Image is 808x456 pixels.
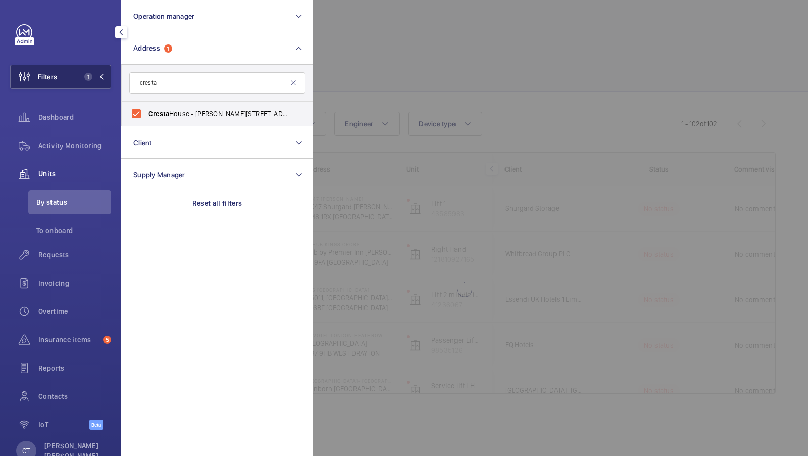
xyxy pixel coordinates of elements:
span: Invoicing [38,278,111,288]
span: Requests [38,250,111,260]
span: Dashboard [38,112,111,122]
span: Filters [38,72,57,82]
span: By status [36,197,111,207]
span: Insurance items [38,335,99,345]
p: CT [22,446,30,456]
span: Overtime [38,306,111,316]
span: 5 [103,336,111,344]
span: Contacts [38,391,111,401]
span: 1 [84,73,92,81]
span: IoT [38,420,89,430]
button: Filters1 [10,65,111,89]
span: Reports [38,363,111,373]
span: Activity Monitoring [38,141,111,151]
span: Beta [89,420,103,430]
span: To onboard [36,225,111,236]
span: Units [38,169,111,179]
